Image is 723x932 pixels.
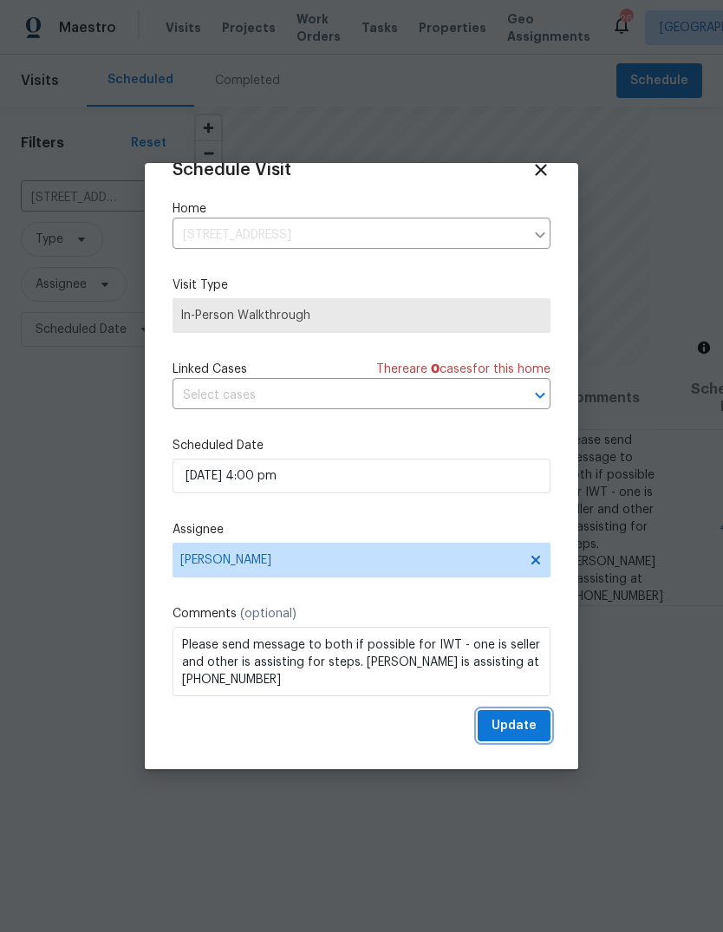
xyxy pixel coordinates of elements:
[173,161,291,179] span: Schedule Visit
[173,200,550,218] label: Home
[173,382,502,409] input: Select cases
[180,553,520,567] span: [PERSON_NAME]
[528,383,552,407] button: Open
[173,521,550,538] label: Assignee
[531,160,550,179] span: Close
[173,361,247,378] span: Linked Cases
[180,307,543,324] span: In-Person Walkthrough
[173,222,524,249] input: Enter in an address
[173,277,550,294] label: Visit Type
[173,627,550,696] textarea: Please send message to both if possible for IWT - one is seller and other is assisting for steps....
[431,363,440,375] span: 0
[478,710,550,742] button: Update
[492,715,537,737] span: Update
[240,608,296,620] span: (optional)
[376,361,550,378] span: There are case s for this home
[173,459,550,493] input: M/D/YYYY
[173,437,550,454] label: Scheduled Date
[173,605,550,622] label: Comments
